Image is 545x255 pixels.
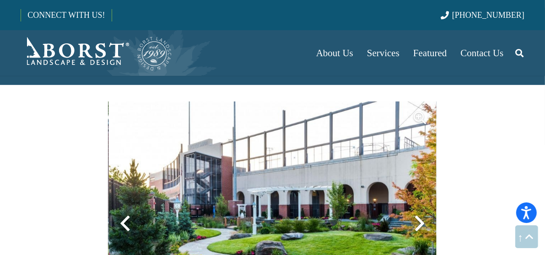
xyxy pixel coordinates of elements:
a: Back to top [515,225,538,248]
span: Services [367,48,399,58]
span: [PHONE_NUMBER] [452,11,524,20]
span: Contact Us [461,48,504,58]
a: About Us [309,30,360,76]
a: Search [510,42,529,64]
a: Contact Us [454,30,511,76]
a: Services [360,30,406,76]
a: [PHONE_NUMBER] [441,11,524,20]
a: Featured [406,30,453,76]
a: CONNECT WITH US! [21,4,111,26]
a: Borst-Logo [21,35,173,71]
span: Featured [413,48,447,58]
span: About Us [316,48,353,58]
